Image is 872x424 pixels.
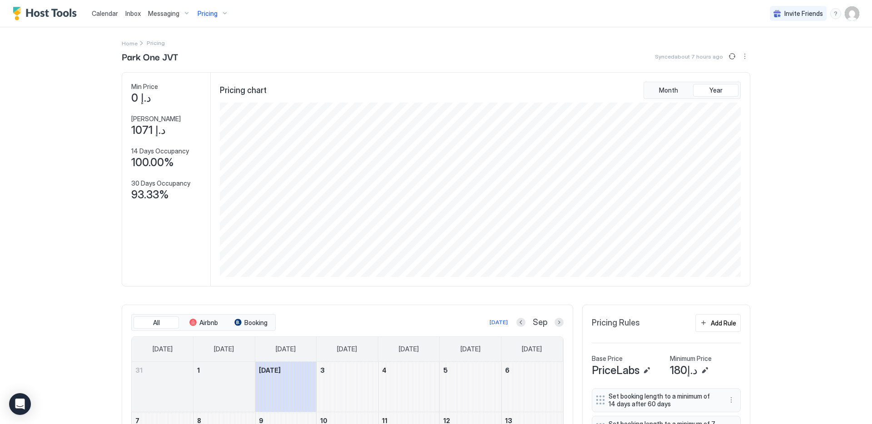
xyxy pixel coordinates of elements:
[451,337,490,361] a: Friday
[9,393,31,415] div: Open Intercom Messenger
[461,345,481,353] span: [DATE]
[122,49,178,63] span: Park One JVT
[259,366,281,374] span: [DATE]
[533,317,547,328] span: Sep
[727,51,738,62] button: Sync prices
[13,7,81,20] a: Host Tools Logo
[382,366,386,374] span: 4
[135,366,143,374] span: 31
[490,318,508,326] div: [DATE]
[644,82,741,99] div: tab-group
[317,362,378,379] a: September 3, 2025
[711,318,736,328] div: Add Rule
[440,362,501,412] td: September 5, 2025
[328,337,366,361] a: Wednesday
[513,337,551,361] a: Saturday
[592,318,640,328] span: Pricing Rules
[197,366,200,374] span: 1
[739,51,750,62] button: More options
[784,10,823,18] span: Invite Friends
[125,10,141,17] span: Inbox
[693,84,738,97] button: Year
[641,365,652,376] button: Edit
[131,115,181,123] span: [PERSON_NAME]
[609,392,717,408] span: Set booking length to a minimum of 14 days after 60 days
[205,337,243,361] a: Monday
[214,345,234,353] span: [DATE]
[670,355,712,363] span: Minimum Price
[131,188,169,202] span: 93.33%
[695,314,741,332] button: Add Rule
[726,394,737,405] div: menu
[147,39,165,46] span: Breadcrumb
[646,84,691,97] button: Month
[193,362,255,379] a: September 1, 2025
[198,10,218,18] span: Pricing
[699,365,710,376] button: Edit
[220,85,267,96] span: Pricing chart
[148,10,179,18] span: Messaging
[592,364,639,377] span: PriceLabs
[320,366,325,374] span: 3
[125,9,141,18] a: Inbox
[228,316,273,329] button: Booking
[659,86,678,94] span: Month
[501,362,563,379] a: September 6, 2025
[153,319,160,327] span: All
[709,86,723,94] span: Year
[739,51,750,62] div: menu
[153,345,173,353] span: [DATE]
[244,319,268,327] span: Booking
[555,318,564,327] button: Next month
[255,362,317,412] td: September 2, 2025
[255,362,317,379] a: September 2, 2025
[92,10,118,17] span: Calendar
[199,319,218,327] span: Airbnb
[440,362,501,379] a: September 5, 2025
[443,366,448,374] span: 5
[488,317,509,328] button: [DATE]
[592,355,623,363] span: Base Price
[122,38,138,48] div: Breadcrumb
[505,366,510,374] span: 6
[131,83,158,91] span: Min Price
[134,316,179,329] button: All
[131,179,190,187] span: 30 Days Occupancy
[337,345,357,353] span: [DATE]
[92,9,118,18] a: Calendar
[276,345,296,353] span: [DATE]
[390,337,428,361] a: Thursday
[522,345,542,353] span: [DATE]
[399,345,419,353] span: [DATE]
[193,362,255,412] td: September 1, 2025
[131,147,189,155] span: 14 Days Occupancy
[181,316,226,329] button: Airbnb
[845,6,859,21] div: User profile
[131,156,174,169] span: 100.00%
[830,8,841,19] div: menu
[144,337,182,361] a: Sunday
[378,362,440,379] a: September 4, 2025
[317,362,378,412] td: September 3, 2025
[122,38,138,48] a: Home
[131,123,166,137] span: د.إ 1071
[516,318,525,327] button: Previous month
[501,362,563,412] td: September 6, 2025
[670,364,698,377] span: د.إ180
[131,91,151,105] span: د.إ 0
[726,394,737,405] button: More options
[132,362,193,412] td: August 31, 2025
[655,53,723,60] span: Synced about 7 hours ago
[378,362,440,412] td: September 4, 2025
[132,362,193,379] a: August 31, 2025
[122,40,138,47] span: Home
[267,337,305,361] a: Tuesday
[131,314,276,331] div: tab-group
